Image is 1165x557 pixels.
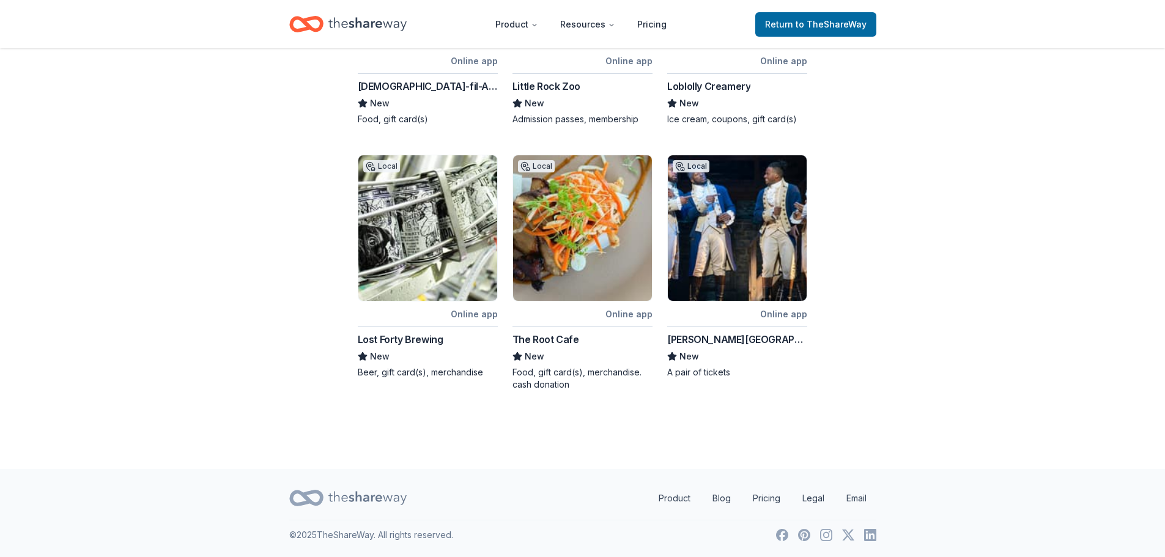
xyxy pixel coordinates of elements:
[667,79,750,94] div: Loblolly Creamery
[289,528,453,542] p: © 2025 TheShareWay. All rights reserved.
[627,12,676,37] a: Pricing
[793,486,834,511] a: Legal
[512,113,653,125] div: Admission passes, membership
[605,306,653,322] div: Online app
[667,332,807,347] div: [PERSON_NAME][GEOGRAPHIC_DATA]
[667,366,807,378] div: A pair of tickets
[755,12,876,37] a: Returnto TheShareWay
[760,53,807,68] div: Online app
[358,332,443,347] div: Lost Forty Brewing
[760,306,807,322] div: Online app
[673,160,709,172] div: Local
[358,155,497,301] img: Image for Lost Forty Brewing
[512,155,653,391] a: Image for The Root CafeLocalOnline appThe Root CafeNewFood, gift card(s), merchandise. cash donation
[525,96,544,111] span: New
[518,160,555,172] div: Local
[512,366,653,391] div: Food, gift card(s), merchandise. cash donation
[649,486,876,511] nav: quick links
[513,155,652,301] img: Image for The Root Cafe
[358,79,498,94] div: [DEMOGRAPHIC_DATA]-fil-A ([GEOGRAPHIC_DATA])
[668,155,807,301] img: Image for Walton Arts Center
[358,155,498,378] a: Image for Lost Forty BrewingLocalOnline appLost Forty BrewingNewBeer, gift card(s), merchandise
[796,19,867,29] span: to TheShareWay
[451,53,498,68] div: Online app
[679,96,699,111] span: New
[512,79,580,94] div: Little Rock Zoo
[486,10,676,39] nav: Main
[550,12,625,37] button: Resources
[743,486,790,511] a: Pricing
[370,96,390,111] span: New
[649,486,700,511] a: Product
[605,53,653,68] div: Online app
[363,160,400,172] div: Local
[667,113,807,125] div: Ice cream, coupons, gift card(s)
[289,10,407,39] a: Home
[703,486,741,511] a: Blog
[512,332,579,347] div: The Root Cafe
[525,349,544,364] span: New
[358,366,498,378] div: Beer, gift card(s), merchandise
[679,349,699,364] span: New
[358,113,498,125] div: Food, gift card(s)
[765,17,867,32] span: Return
[837,486,876,511] a: Email
[451,306,498,322] div: Online app
[667,155,807,378] a: Image for Walton Arts CenterLocalOnline app[PERSON_NAME][GEOGRAPHIC_DATA]NewA pair of tickets
[486,12,548,37] button: Product
[370,349,390,364] span: New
